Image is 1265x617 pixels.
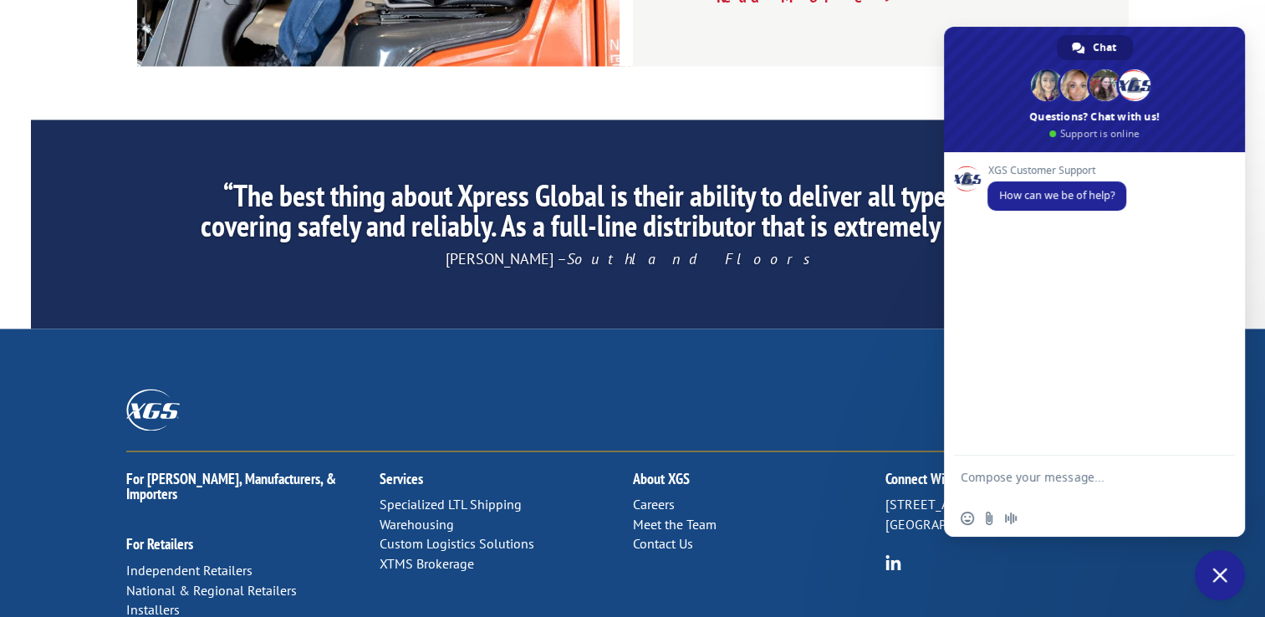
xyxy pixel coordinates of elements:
a: Services [380,469,423,488]
a: For [PERSON_NAME], Manufacturers, & Importers [126,469,336,503]
a: Custom Logistics Solutions [380,535,534,552]
a: National & Regional Retailers [126,581,297,598]
span: Chat [1093,35,1116,60]
div: Close chat [1195,550,1245,600]
img: XGS_Logos_ALL_2024_All_White [126,389,180,430]
textarea: Compose your message... [961,470,1191,500]
h2: Connect With Us [885,472,1139,495]
a: Specialized LTL Shipping [380,496,522,512]
a: Contact Us [632,535,692,552]
span: How can we be of help? [999,188,1115,202]
a: Installers [126,600,180,617]
div: Chat [1057,35,1133,60]
a: Warehousing [380,516,454,533]
span: [PERSON_NAME] – [446,249,820,268]
a: For Retailers [126,534,193,553]
span: XGS Customer Support [987,165,1126,176]
a: Independent Retailers [126,561,252,578]
a: Careers [632,496,674,512]
span: Insert an emoji [961,512,974,525]
p: [STREET_ADDRESS] [GEOGRAPHIC_DATA], [US_STATE] 37421 [885,495,1139,535]
a: Meet the Team [632,516,716,533]
img: group-6 [885,554,901,570]
span: Send a file [982,512,996,525]
span: Audio message [1004,512,1018,525]
em: Southland Floors [567,249,820,268]
h2: “The best thing about Xpress Global is their ability to deliver all types of floor covering safel... [187,181,1077,249]
a: About XGS [632,469,689,488]
a: XTMS Brokerage [380,555,474,572]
